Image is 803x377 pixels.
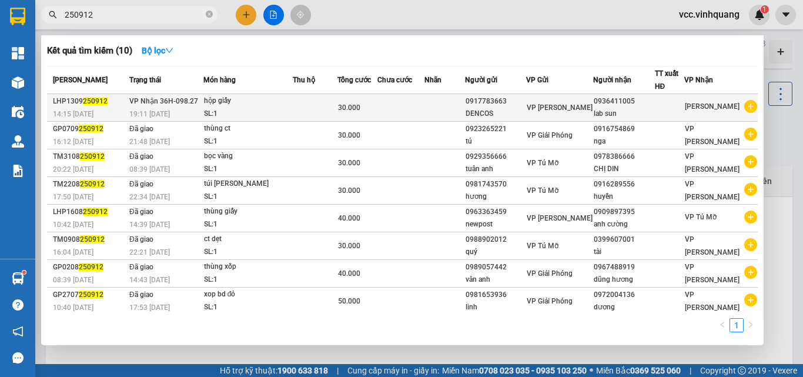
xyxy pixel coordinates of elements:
div: CHỊ DIN [594,163,654,175]
span: 08:39 [DATE] [129,165,170,174]
span: Đã giao [129,263,153,271]
span: 19:11 [DATE] [129,110,170,118]
div: 0916289556 [594,178,654,191]
span: 16:04 [DATE] [53,248,93,256]
span: TT xuất HĐ [655,69,678,91]
span: 30.000 [338,131,360,139]
span: 250912 [80,152,105,161]
span: 08:39 [DATE] [53,276,93,284]
div: thùng ct [204,122,292,135]
span: plus-circle [744,128,757,141]
div: vân anh [466,273,526,286]
span: Đã giao [129,291,153,299]
span: down [165,46,173,55]
div: tài [594,246,654,258]
div: 0929356666 [466,151,526,163]
span: plus-circle [744,100,757,113]
div: tuân anh [466,163,526,175]
img: warehouse-icon [12,272,24,285]
img: logo-vxr [10,8,25,25]
img: warehouse-icon [12,106,24,118]
span: Trạng thái [129,76,161,84]
div: SL: 1 [204,218,292,231]
div: 0972004136 [594,289,654,301]
span: Đã giao [129,125,153,133]
span: VP [PERSON_NAME] [685,180,740,201]
span: 14:43 [DATE] [129,276,170,284]
span: VP [PERSON_NAME] [685,152,740,174]
span: question-circle [12,299,24,311]
span: VP Tú Mỡ [685,213,717,221]
span: plus-circle [744,183,757,196]
span: Website [109,62,137,71]
span: message [12,352,24,363]
span: 22:34 [DATE] [129,193,170,201]
strong: PHIẾU GỬI HÀNG [114,35,209,47]
div: dương [594,301,654,313]
span: VP Tú Mỡ [527,242,558,250]
span: VP [PERSON_NAME] [685,263,740,284]
span: plus-circle [744,238,757,251]
div: 0989057442 [466,261,526,273]
div: 0399607001 [594,233,654,246]
span: right [747,321,754,328]
span: Món hàng [203,76,236,84]
span: VP [PERSON_NAME] [685,291,740,312]
span: Người gửi [465,76,497,84]
img: logo [11,18,66,74]
span: plus-circle [744,211,757,223]
strong: : [DOMAIN_NAME] [109,61,213,72]
span: VP [PERSON_NAME] [685,125,740,146]
div: 0909897395 [594,206,654,218]
div: SL: 1 [204,246,292,259]
div: 0967488919 [594,261,654,273]
span: 20:22 [DATE] [53,165,93,174]
span: 10:40 [DATE] [53,303,93,312]
div: huyền [594,191,654,203]
span: Chưa cước [377,76,412,84]
span: VP Nhận [684,76,713,84]
span: VP Giải Phóng [527,269,573,278]
span: 14:39 [DATE] [129,221,170,229]
span: [PERSON_NAME] [53,76,108,84]
div: thùng xốp [204,261,292,273]
div: 0917783663 [466,95,526,108]
span: VP Tú Mỡ [527,186,558,195]
span: Thu hộ [293,76,315,84]
div: thùng giấy [204,205,292,218]
div: lab sun [594,108,654,120]
span: 30.000 [338,186,360,195]
sup: 1 [22,271,26,274]
div: quý [466,246,526,258]
span: 250912 [80,235,105,243]
div: tú [466,135,526,148]
div: 0981743570 [466,178,526,191]
strong: Hotline : 0889 23 23 23 [123,49,200,58]
button: left [715,318,730,332]
span: VP [PERSON_NAME] [685,235,740,256]
img: warehouse-icon [12,135,24,148]
span: 250912 [79,291,103,299]
div: nga [594,135,654,148]
span: 40.000 [338,269,360,278]
span: 250912 [79,263,103,271]
div: TM2208 [53,178,126,191]
span: VP Giải Phóng [527,297,573,305]
div: xop bd đỏ [204,288,292,301]
span: close-circle [206,11,213,18]
span: 10:42 [DATE] [53,221,93,229]
div: GP2707 [53,289,126,301]
div: SL: 1 [204,163,292,176]
li: Previous Page [715,318,730,332]
button: right [744,318,758,332]
span: 17:53 [DATE] [129,303,170,312]
a: 1 [730,319,743,332]
span: plus-circle [744,155,757,168]
span: VP Nhận 36H-098.27 [129,97,198,105]
span: VP Tú Mỡ [527,159,558,167]
span: Đã giao [129,152,153,161]
div: GP0208 [53,261,126,273]
span: 250912 [83,208,108,216]
span: close-circle [206,9,213,21]
span: 250912 [80,180,105,188]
